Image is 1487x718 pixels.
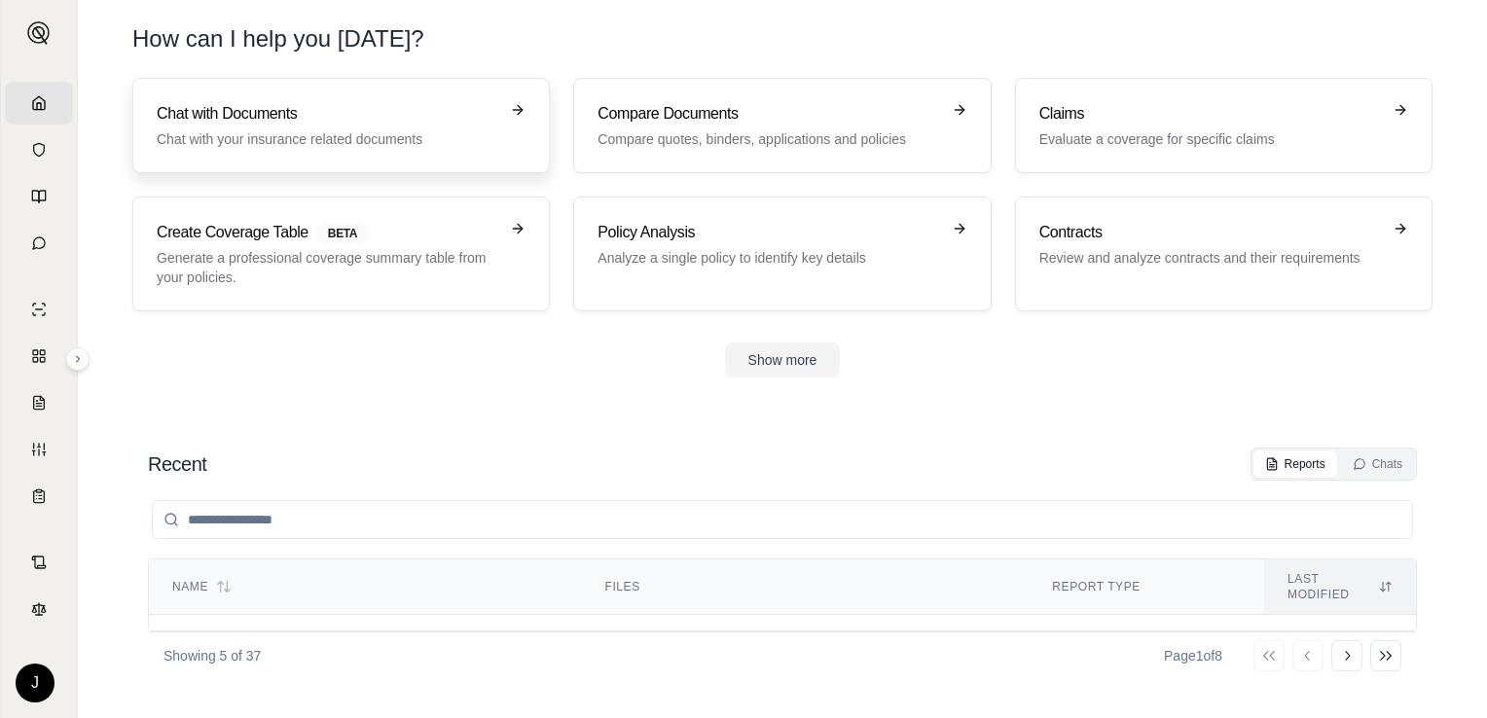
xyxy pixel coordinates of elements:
[5,475,73,518] a: Coverage Table
[1039,102,1381,126] h3: Claims
[132,78,550,173] a: Chat with DocumentsChat with your insurance related documents
[1253,450,1337,478] button: Reports
[163,646,261,665] p: Showing 5 of 37
[598,129,939,149] p: Compare quotes, binders, applications and policies
[1264,615,1416,690] td: [DATE] 09:59 AM
[172,579,558,594] div: Name
[5,288,73,331] a: Single Policy
[573,197,991,311] a: Policy AnalysisAnalyze a single policy to identify key details
[5,222,73,265] a: Chat
[27,21,51,45] img: Expand sidebar
[573,78,991,173] a: Compare DocumentsCompare quotes, binders, applications and policies
[157,102,498,126] h3: Chat with Documents
[5,175,73,218] a: Prompt Library
[132,23,424,54] h1: How can I help you [DATE]?
[5,541,73,584] a: Contract Analysis
[1039,129,1381,149] p: Evaluate a coverage for specific claims
[5,335,73,377] a: Policy Comparisons
[1164,646,1222,665] div: Page 1 of 8
[1341,450,1414,478] button: Chats
[1039,221,1381,244] h3: Contracts
[1029,559,1264,615] th: Report Type
[1288,571,1393,602] div: Last modified
[66,347,90,371] button: Expand sidebar
[132,197,550,311] a: Create Coverage TableBETAGenerate a professional coverage summary table from your policies.
[157,129,498,149] p: Chat with your insurance related documents
[5,128,73,171] a: Documents Vault
[148,450,206,478] h2: Recent
[5,381,73,424] a: Claim Coverage
[316,223,369,244] span: BETA
[5,82,73,125] a: Home
[1039,248,1381,268] p: Review and analyze contracts and their requirements
[1015,78,1433,173] a: ClaimsEvaluate a coverage for specific claims
[157,248,498,287] p: Generate a professional coverage summary table from your policies.
[1015,197,1433,311] a: ContractsReview and analyze contracts and their requirements
[598,102,939,126] h3: Compare Documents
[16,664,54,702] div: J
[598,221,939,244] h3: Policy Analysis
[1029,615,1264,690] td: Policies Compare
[725,342,841,377] button: Show more
[19,14,58,53] button: Expand sidebar
[5,588,73,630] a: Legal Search Engine
[5,428,73,471] a: Custom Report
[598,248,939,268] p: Analyze a single policy to identify key details
[581,559,1029,615] th: Files
[1265,456,1325,472] div: Reports
[157,221,498,244] h3: Create Coverage Table
[1353,456,1402,472] div: Chats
